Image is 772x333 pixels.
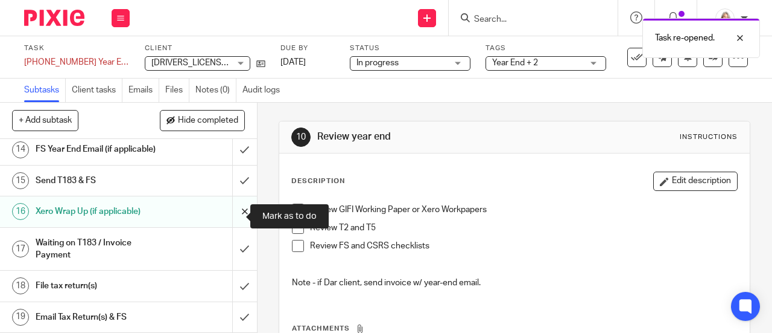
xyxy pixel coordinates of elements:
[160,110,245,131] button: Hide completed
[292,325,350,332] span: Attachments
[151,59,572,67] span: [DRIVERS_LICENSE_NUMBER] Alberta Ltd. ([PERSON_NAME]) - O/A [PERSON_NAME] River Inspection Services
[24,79,66,102] a: Subtasks
[242,79,286,102] a: Audit logs
[310,204,737,216] p: Review GIFI Working Paper or Xero Workpapers
[291,128,311,147] div: 10
[280,44,335,53] label: Due by
[24,56,130,68] div: [PHONE_NUMBER] Year End - Ad Hoc
[291,176,345,186] p: Description
[12,277,29,294] div: 18
[653,172,738,191] button: Edit description
[36,202,159,221] h1: Xero Wrap Up (if applicable)
[310,222,737,234] p: Review T2 and T5
[280,58,306,66] span: [DATE]
[655,32,715,44] p: Task re-opened.
[36,172,159,190] h1: Send T183 & FS
[492,59,538,67] span: Year End + 2
[36,140,159,158] h1: FS Year End Email (if applicable)
[128,79,159,102] a: Emails
[165,79,189,102] a: Files
[12,241,29,257] div: 17
[12,309,29,326] div: 19
[12,203,29,220] div: 16
[24,10,84,26] img: Pixie
[680,132,738,142] div: Instructions
[195,79,236,102] a: Notes (0)
[24,44,130,53] label: Task
[317,131,540,143] h1: Review year end
[12,141,29,158] div: 14
[36,277,159,295] h1: File tax return(s)
[145,44,265,53] label: Client
[36,234,159,265] h1: Waiting on T183 / Invoice Payment
[24,56,130,68] div: 08-2021-2023 Year End - Ad Hoc
[72,79,122,102] a: Client tasks
[356,59,399,67] span: In progress
[350,44,470,53] label: Status
[12,172,29,189] div: 15
[178,116,238,126] span: Hide completed
[292,277,737,289] p: Note - if Dar client, send invoice w/ year-end email.
[12,110,78,131] button: + Add subtask
[310,240,737,252] p: Review FS and CSRS checklists
[715,8,735,28] img: Screenshot%202023-11-02%20134555.png
[36,308,159,326] h1: Email Tax Return(s) & FS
